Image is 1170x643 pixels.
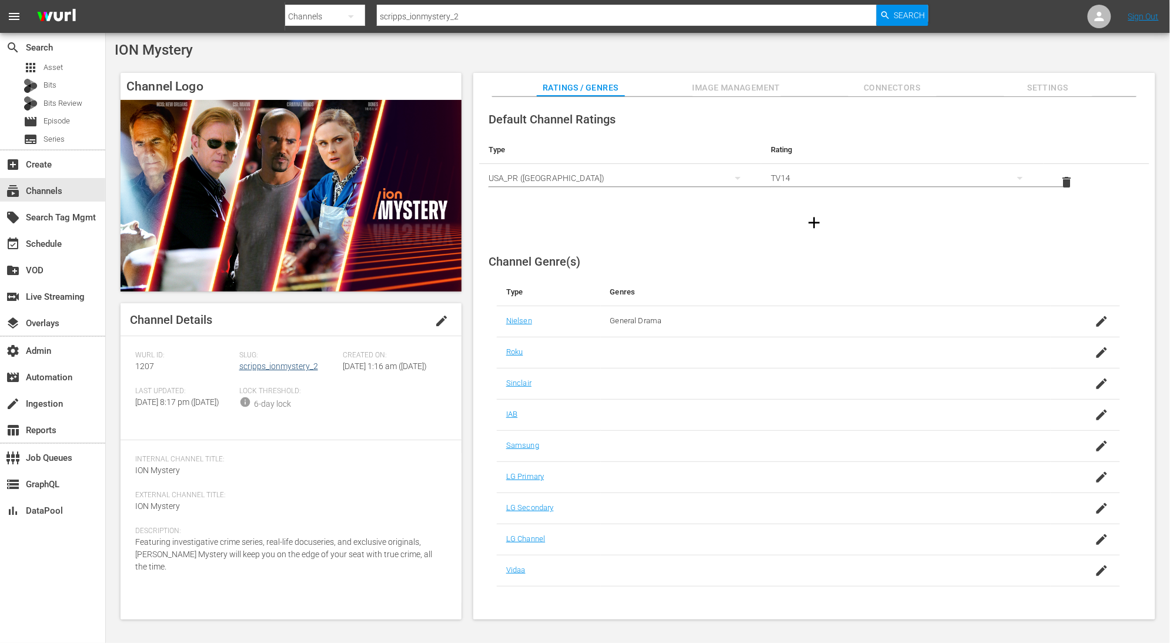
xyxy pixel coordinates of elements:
th: Rating [761,136,1044,164]
a: Samsung [506,441,539,450]
th: Genres [601,278,1051,306]
span: Asset [44,62,63,73]
button: Search [877,5,928,26]
span: 1207 [135,361,154,371]
span: info [239,396,251,408]
img: ION Mystery [121,100,462,292]
span: Episode [24,115,38,129]
a: scripps_ionmystery_2 [239,361,318,371]
span: Search [6,41,20,55]
span: Last Updated: [135,387,233,396]
div: 6-day lock [254,398,291,410]
span: [DATE] 1:16 am ([DATE]) [343,361,427,371]
span: ION Mystery [135,501,180,511]
span: Default Channel Ratings [489,112,616,126]
span: GraphQL [6,477,20,491]
span: Series [24,132,38,146]
a: Sign Out [1128,12,1159,21]
span: Schedule [6,237,20,251]
span: Channel Details [130,313,212,327]
span: Asset [24,61,38,75]
h4: Channel Logo [121,73,462,100]
span: [DATE] 8:17 pm ([DATE]) [135,397,219,407]
span: Settings [1004,81,1092,95]
span: Connectors [848,81,937,95]
button: delete [1053,168,1081,196]
span: Reports [6,423,20,437]
a: Sinclair [506,379,531,387]
span: edit [434,314,449,328]
button: edit [427,307,456,335]
span: Slug: [239,351,337,360]
span: Internal Channel Title: [135,455,441,464]
span: Created On: [343,351,441,360]
span: Lock Threshold: [239,387,337,396]
span: Create [6,158,20,172]
div: USA_PR ([GEOGRAPHIC_DATA]) [489,162,752,195]
span: Ingestion [6,397,20,411]
span: Ratings / Genres [537,81,625,95]
span: Bits Review [44,98,82,109]
span: delete [1060,175,1074,189]
span: Overlays [6,316,20,330]
span: Episode [44,115,70,127]
span: Channel Genre(s) [489,254,580,269]
span: Series [44,133,65,145]
div: TV14 [771,162,1034,195]
span: ION Mystery [115,42,193,58]
span: Channels [6,184,20,198]
th: Type [497,278,601,306]
span: Search Tag Mgmt [6,210,20,225]
a: LG Channel [506,534,545,543]
span: Job Queues [6,451,20,465]
a: Nielsen [506,316,532,325]
span: Automation [6,370,20,384]
span: Live Streaming [6,290,20,304]
a: IAB [506,410,517,418]
span: Search [894,5,925,26]
span: External Channel Title: [135,491,441,500]
span: Featuring investigative crime series, real-life docuseries, and exclusive originals, [PERSON_NAME... [135,537,432,571]
table: simple table [479,136,1149,200]
img: ans4CAIJ8jUAAAAAAAAAAAAAAAAAAAAAAAAgQb4GAAAAAAAAAAAAAAAAAAAAAAAAJMjXAAAAAAAAAAAAAAAAAAAAAAAAgAT5G... [28,3,85,31]
span: DataPool [6,504,20,518]
th: Type [479,136,761,164]
span: VOD [6,263,20,277]
a: LG Primary [506,472,544,481]
div: Bits Review [24,96,38,110]
span: ION Mystery [135,465,180,475]
a: Vidaa [506,565,526,574]
a: LG Secondary [506,503,554,512]
span: Wurl ID: [135,351,233,360]
a: Roku [506,347,523,356]
span: Bits [44,79,56,91]
span: Admin [6,344,20,358]
span: Description: [135,527,441,536]
span: Image Management [693,81,781,95]
div: Bits [24,79,38,93]
span: menu [7,9,21,24]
